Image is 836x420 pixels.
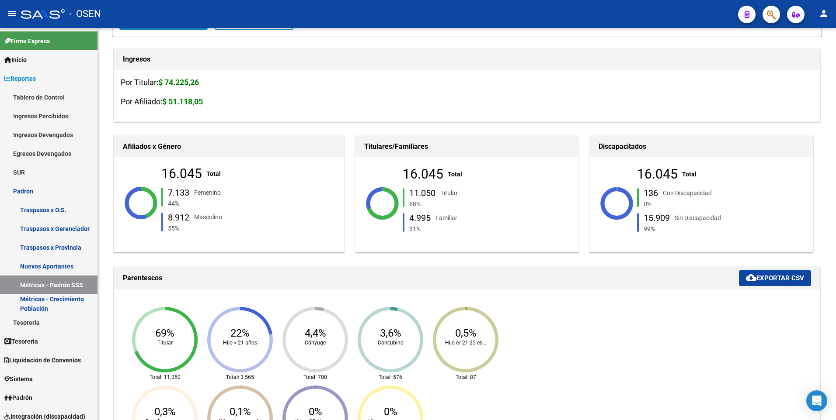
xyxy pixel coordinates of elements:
h1: Parentescos [123,271,739,285]
text: 4,4% [305,327,326,339]
div: Total [448,169,462,179]
mat-icon: cloud_download [746,272,756,283]
div: Sin Discapacidad [675,213,721,222]
div: Familiar [435,213,457,222]
text: 0,3% [154,406,176,418]
text: Hijo < 21 años [223,340,257,346]
h1: Titulares/Familiares [364,140,570,154]
div: 0% [642,199,754,209]
h1: Ingresos [123,52,811,66]
h1: Discapacitados [599,140,804,154]
text: Hijo e/ 21-25 es... [445,340,486,346]
div: 8.912 [168,213,189,221]
text: Total: 576 [379,374,402,380]
span: Tesorería [4,337,38,346]
span: Padrón [4,393,32,403]
div: Total [682,169,697,179]
text: Total: 700 [303,374,327,380]
text: 0,1% [230,406,251,418]
div: Masculino [194,212,222,222]
span: Sistema [4,374,33,384]
mat-icon: menu [7,8,17,19]
button: Exportar CSV [739,270,811,286]
div: Con Discapacidad [663,188,712,198]
div: 136 [644,189,658,197]
div: 68% [408,199,519,209]
div: Femenino [194,188,221,197]
text: Concubino [378,340,404,346]
div: Total [206,169,221,179]
text: 69% [155,327,174,339]
h3: Por Titular: [121,76,813,89]
text: Total: 11.050 [150,374,181,380]
strong: $ 74.225,26 [158,78,199,87]
div: 15.909 [644,213,670,222]
span: Exportar CSV [746,274,804,282]
div: 44% [166,199,278,208]
span: - OSEN [69,4,101,24]
div: 4.995 [409,213,431,222]
div: 55% [166,223,278,233]
h3: Por Afiliado: [121,96,813,108]
text: 3,6% [380,327,401,339]
text: 22% [230,327,250,339]
text: Cónyuge [305,340,326,346]
div: 16.045 [637,169,678,179]
div: 11.050 [409,189,435,197]
div: 31% [408,224,519,233]
text: Total: 3.565 [226,374,254,380]
div: Titular [440,188,458,198]
span: Liquidación de Convenios [4,355,81,365]
div: 7.133 [168,188,189,197]
span: Reportes [4,74,36,83]
text: Total: 87 [456,374,476,380]
div: 99% [642,224,754,233]
span: Firma Express [4,36,50,46]
div: 16.045 [403,169,443,179]
text: 0,5% [455,327,477,339]
mat-icon: person [819,8,829,19]
strong: $ 51.118,05 [162,97,203,106]
text: 0% [384,406,397,418]
div: Open Intercom Messenger [806,390,827,411]
div: 16.045 [161,169,202,179]
span: Inicio [4,55,27,65]
text: Titular [157,340,173,346]
text: 0% [309,406,322,418]
h1: Afiliados x Género [123,140,335,154]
